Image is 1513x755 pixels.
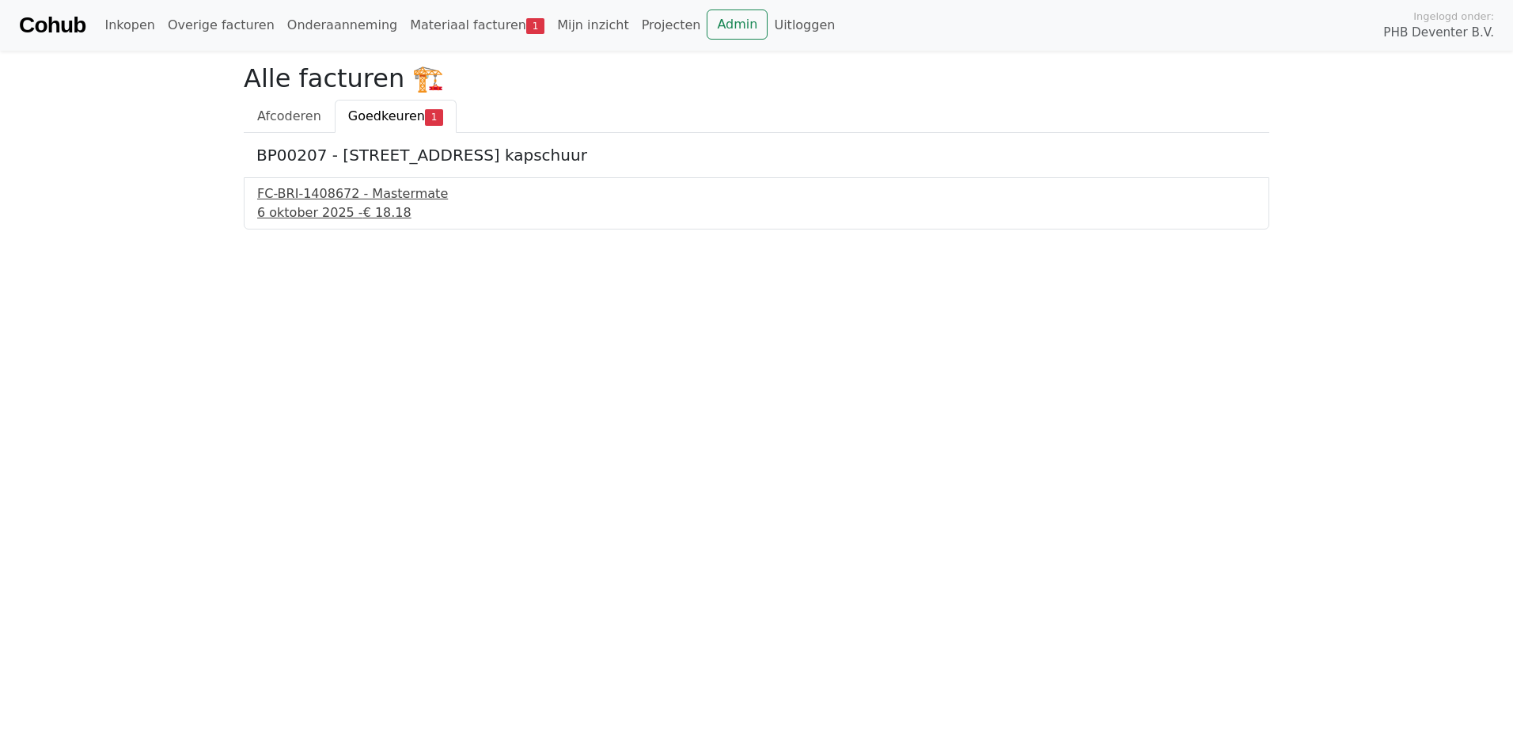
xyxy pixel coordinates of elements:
[425,109,443,125] span: 1
[1413,9,1494,24] span: Ingelogd onder:
[526,18,544,34] span: 1
[404,9,551,41] a: Materiaal facturen1
[551,9,635,41] a: Mijn inzicht
[335,100,457,133] a: Goedkeuren1
[281,9,404,41] a: Onderaanneming
[707,9,768,40] a: Admin
[1383,24,1494,42] span: PHB Deventer B.V.
[768,9,841,41] a: Uitloggen
[257,203,1256,222] div: 6 oktober 2025 -
[635,9,707,41] a: Projecten
[257,184,1256,203] div: FC-BRI-1408672 - Mastermate
[161,9,281,41] a: Overige facturen
[19,6,85,44] a: Cohub
[348,108,425,123] span: Goedkeuren
[256,146,1257,165] h5: BP00207 - [STREET_ADDRESS] kapschuur
[257,184,1256,222] a: FC-BRI-1408672 - Mastermate6 oktober 2025 -€ 18.18
[257,108,321,123] span: Afcoderen
[244,63,1269,93] h2: Alle facturen 🏗️
[98,9,161,41] a: Inkopen
[363,205,411,220] span: € 18.18
[244,100,335,133] a: Afcoderen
